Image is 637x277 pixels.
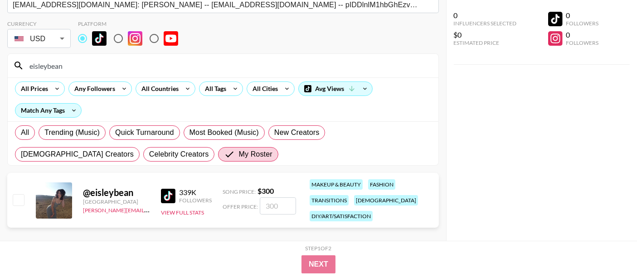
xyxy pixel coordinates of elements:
[83,187,150,198] div: @ eisleybean
[9,31,69,47] div: USD
[566,30,599,39] div: 0
[44,127,100,138] span: Trending (Music)
[179,197,212,204] div: Followers
[21,149,134,160] span: [DEMOGRAPHIC_DATA] Creators
[161,209,204,216] button: View Full Stats
[310,179,363,190] div: makeup & beauty
[566,11,599,20] div: 0
[115,127,174,138] span: Quick Turnaround
[15,82,50,96] div: All Prices
[83,205,217,214] a: [PERSON_NAME][EMAIL_ADDRESS][DOMAIN_NAME]
[92,31,107,46] img: TikTok
[136,82,180,96] div: All Countries
[299,82,372,96] div: Avg Views
[83,198,150,205] div: [GEOGRAPHIC_DATA]
[274,127,320,138] span: New Creators
[454,11,517,20] div: 0
[15,104,81,117] div: Match Any Tags
[454,30,517,39] div: $0
[310,195,349,205] div: transitions
[301,255,336,273] button: Next
[179,188,212,197] div: 339K
[164,31,178,46] img: YouTube
[223,188,256,195] span: Song Price:
[258,186,274,195] strong: $ 300
[7,20,71,27] div: Currency
[78,20,185,27] div: Platform
[21,127,29,138] span: All
[24,58,433,73] input: Search by User Name
[454,39,517,46] div: Estimated Price
[149,149,209,160] span: Celebrity Creators
[368,179,395,190] div: fashion
[238,149,272,160] span: My Roster
[190,127,259,138] span: Most Booked (Music)
[199,82,228,96] div: All Tags
[260,197,296,215] input: 300
[69,82,117,96] div: Any Followers
[566,39,599,46] div: Followers
[128,31,142,46] img: Instagram
[223,203,258,210] span: Offer Price:
[354,195,418,205] div: [DEMOGRAPHIC_DATA]
[306,245,332,252] div: Step 1 of 2
[161,189,175,203] img: TikTok
[566,20,599,27] div: Followers
[247,82,280,96] div: All Cities
[310,211,373,221] div: diy/art/satisfaction
[454,20,517,27] div: Influencers Selected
